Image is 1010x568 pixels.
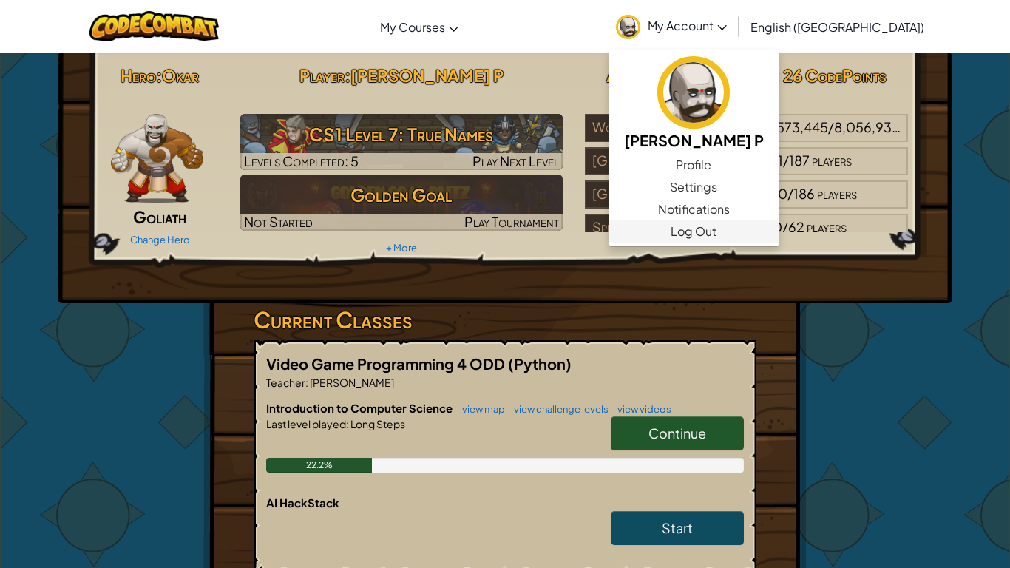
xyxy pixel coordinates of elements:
a: [GEOGRAPHIC_DATA] Ms#150/186players [585,195,908,212]
div: [GEOGRAPHIC_DATA] Ms [585,180,746,209]
span: Introduction to Computer Science [266,401,455,415]
span: 2,573,445 [765,118,828,135]
a: view map [455,403,505,415]
a: Settings [609,176,779,198]
span: : 26 CodePoints [774,65,887,86]
a: My Courses [373,7,466,47]
span: Player [299,65,345,86]
h3: Current Classes [254,303,756,337]
a: [PERSON_NAME] P [609,54,779,154]
img: CodeCombat logo [89,11,219,41]
a: Golden GoalNot StartedPlay Tournament [240,175,563,231]
span: 62 [788,218,804,235]
span: AI League Team Rankings [606,65,774,86]
a: Change Hero [130,234,190,246]
span: Okar [162,65,199,86]
span: Notifications [658,200,730,218]
span: Levels Completed: 5 [244,152,359,169]
span: players [817,185,857,202]
span: Video Game Programming 4 ODD [266,354,508,373]
span: / [782,218,788,235]
span: / [787,185,793,202]
span: : [156,65,162,86]
span: My Account [648,18,727,33]
a: Start [611,511,744,545]
span: Hero [121,65,156,86]
a: My Account [609,3,734,50]
span: Continue [648,425,706,442]
span: players [807,218,847,235]
span: (Python) [508,354,572,373]
span: : [305,376,308,389]
a: Play Next Level [240,114,563,170]
span: : [345,65,350,86]
span: 8,056,936 [834,118,901,135]
span: / [783,152,789,169]
span: Play Next Level [472,152,559,169]
img: goliath-pose.png [111,114,203,203]
div: Sph4 U [585,214,746,242]
span: AI HackStack [266,496,339,510]
a: + More [386,242,417,254]
img: CS1 Level 7: True Names [240,114,563,170]
span: Start [662,519,693,536]
span: [PERSON_NAME] [308,376,394,389]
a: Notifications [609,198,779,220]
a: Log Out [609,220,779,243]
div: World [585,114,746,142]
a: [GEOGRAPHIC_DATA] Sd#151/187players [585,161,908,178]
span: [PERSON_NAME] P [350,65,504,86]
a: view videos [610,403,671,415]
span: 186 [793,185,815,202]
h3: Golden Goal [240,178,563,212]
span: players [902,118,942,135]
a: English ([GEOGRAPHIC_DATA]) [743,7,932,47]
span: 187 [789,152,810,169]
a: Profile [609,154,779,176]
a: view challenge levels [506,403,609,415]
div: [GEOGRAPHIC_DATA] Sd [585,147,746,175]
span: / [828,118,834,135]
img: avatar [616,15,640,39]
img: Golden Goal [240,175,563,231]
h3: CS1 Level 7: True Names [240,118,563,151]
span: Not Started [244,213,313,230]
span: Long Steps [349,417,405,430]
div: 22.2% [266,458,372,473]
h5: [PERSON_NAME] P [624,129,764,152]
span: English ([GEOGRAPHIC_DATA]) [750,19,924,35]
a: World#2,573,445/8,056,936players [585,128,908,145]
span: Teacher [266,376,305,389]
span: players [812,152,852,169]
span: Play Tournament [464,213,559,230]
span: My Courses [380,19,445,35]
a: Sph4 U#40/62players [585,228,908,245]
img: avatar [657,56,730,129]
span: Last level played [266,417,346,430]
span: Goliath [133,206,186,227]
span: : [346,417,349,430]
